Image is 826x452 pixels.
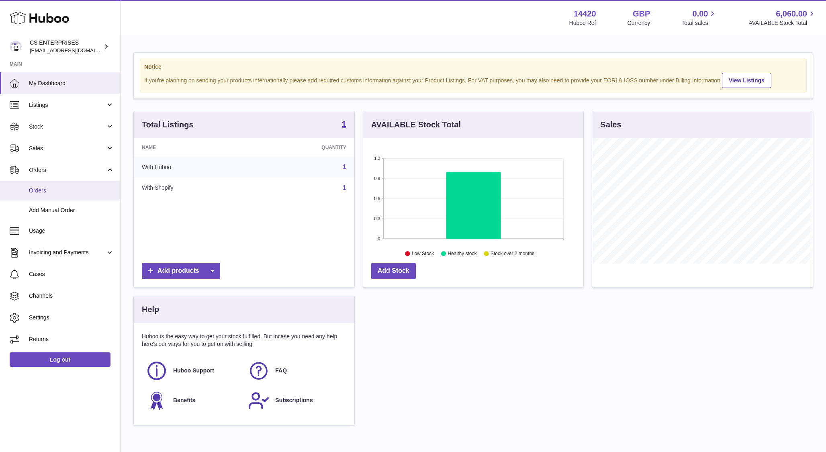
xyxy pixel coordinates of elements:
[491,251,534,257] text: Stock over 2 months
[29,227,114,235] span: Usage
[142,333,346,348] p: Huboo is the easy way to get your stock fulfilled. But incase you need any help here's our ways f...
[374,196,380,201] text: 0.6
[29,249,106,256] span: Invoicing and Payments
[142,263,220,279] a: Add products
[29,101,106,109] span: Listings
[29,145,106,152] span: Sales
[10,41,22,53] img: csenterprisesholding@gmail.com
[342,120,346,128] strong: 1
[134,178,253,198] td: With Shopify
[633,8,650,19] strong: GBP
[681,8,717,27] a: 0.00 Total sales
[30,39,102,54] div: CS ENTERPRISES
[275,397,313,404] span: Subscriptions
[693,8,708,19] span: 0.00
[173,397,195,404] span: Benefits
[722,73,771,88] a: View Listings
[29,166,106,174] span: Orders
[374,176,380,181] text: 0.9
[628,19,650,27] div: Currency
[144,72,802,88] div: If you're planning on sending your products internationally please add required customs informati...
[275,367,287,374] span: FAQ
[412,251,434,257] text: Low Stock
[29,292,114,300] span: Channels
[374,156,380,161] text: 1.2
[29,270,114,278] span: Cases
[142,304,159,315] h3: Help
[142,119,194,130] h3: Total Listings
[371,263,416,279] a: Add Stock
[600,119,621,130] h3: Sales
[248,390,342,411] a: Subscriptions
[29,335,114,343] span: Returns
[248,360,342,382] a: FAQ
[29,314,114,321] span: Settings
[253,138,354,157] th: Quantity
[574,8,596,19] strong: 14420
[146,390,240,411] a: Benefits
[134,138,253,157] th: Name
[342,120,346,130] a: 1
[29,80,114,87] span: My Dashboard
[144,63,802,71] strong: Notice
[343,184,346,191] a: 1
[374,216,380,221] text: 0.3
[343,164,346,170] a: 1
[748,8,816,27] a: 6,060.00 AVAILABLE Stock Total
[10,352,110,367] a: Log out
[29,207,114,214] span: Add Manual Order
[173,367,214,374] span: Huboo Support
[29,123,106,131] span: Stock
[134,157,253,178] td: With Huboo
[776,8,807,19] span: 6,060.00
[146,360,240,382] a: Huboo Support
[371,119,461,130] h3: AVAILABLE Stock Total
[448,251,477,257] text: Healthy stock
[681,19,717,27] span: Total sales
[378,236,380,241] text: 0
[569,19,596,27] div: Huboo Ref
[748,19,816,27] span: AVAILABLE Stock Total
[30,47,118,53] span: [EMAIL_ADDRESS][DOMAIN_NAME]
[29,187,114,194] span: Orders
